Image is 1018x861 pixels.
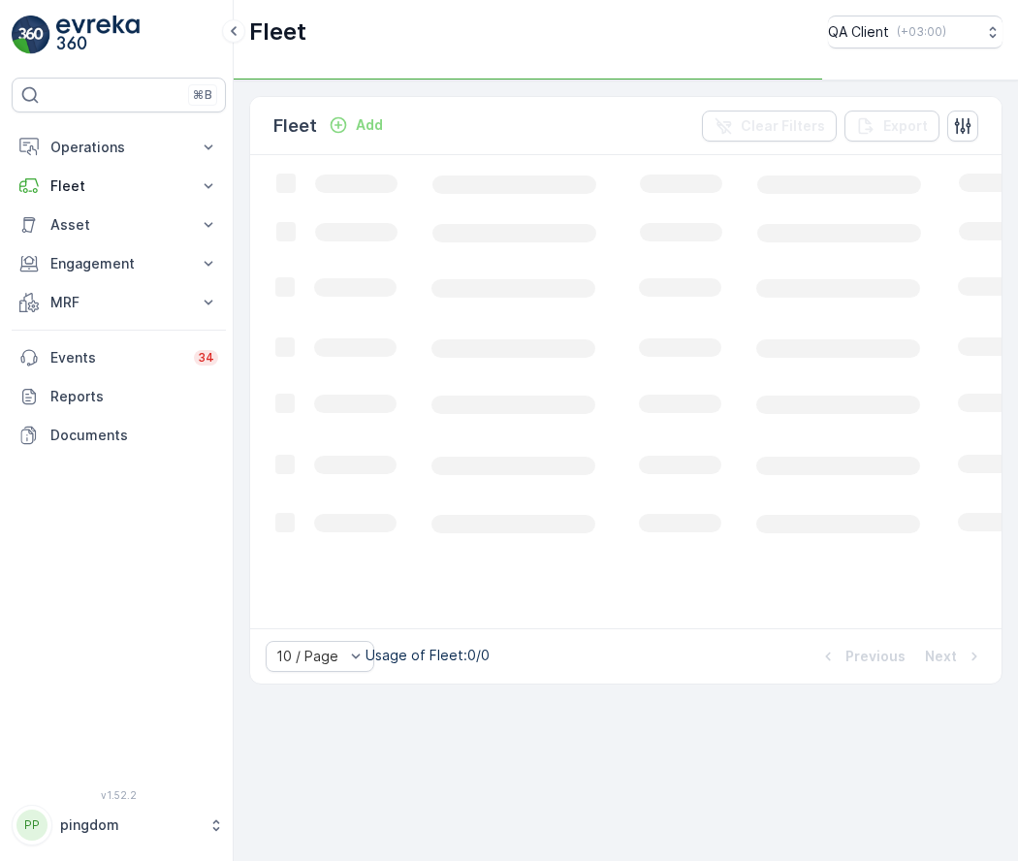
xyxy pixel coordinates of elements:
[12,16,50,54] img: logo
[50,176,187,196] p: Fleet
[50,254,187,273] p: Engagement
[50,387,218,406] p: Reports
[198,350,214,366] p: 34
[50,293,187,312] p: MRF
[12,805,226,845] button: PPpingdom
[12,128,226,167] button: Operations
[356,115,383,135] p: Add
[12,167,226,206] button: Fleet
[12,244,226,283] button: Engagement
[249,16,306,48] p: Fleet
[816,645,907,668] button: Previous
[50,348,182,367] p: Events
[273,112,317,140] p: Fleet
[897,24,946,40] p: ( +03:00 )
[12,789,226,801] span: v 1.52.2
[12,206,226,244] button: Asset
[16,810,48,841] div: PP
[321,113,391,137] button: Add
[60,815,199,835] p: pingdom
[12,283,226,322] button: MRF
[366,646,490,665] p: Usage of Fleet : 0/0
[12,377,226,416] a: Reports
[828,16,1002,48] button: QA Client(+03:00)
[923,645,986,668] button: Next
[50,215,187,235] p: Asset
[50,138,187,157] p: Operations
[12,416,226,455] a: Documents
[845,647,906,666] p: Previous
[828,22,889,42] p: QA Client
[741,116,825,136] p: Clear Filters
[56,16,140,54] img: logo_light-DOdMpM7g.png
[883,116,928,136] p: Export
[12,338,226,377] a: Events34
[193,87,212,103] p: ⌘B
[844,111,939,142] button: Export
[50,426,218,445] p: Documents
[925,647,957,666] p: Next
[702,111,837,142] button: Clear Filters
